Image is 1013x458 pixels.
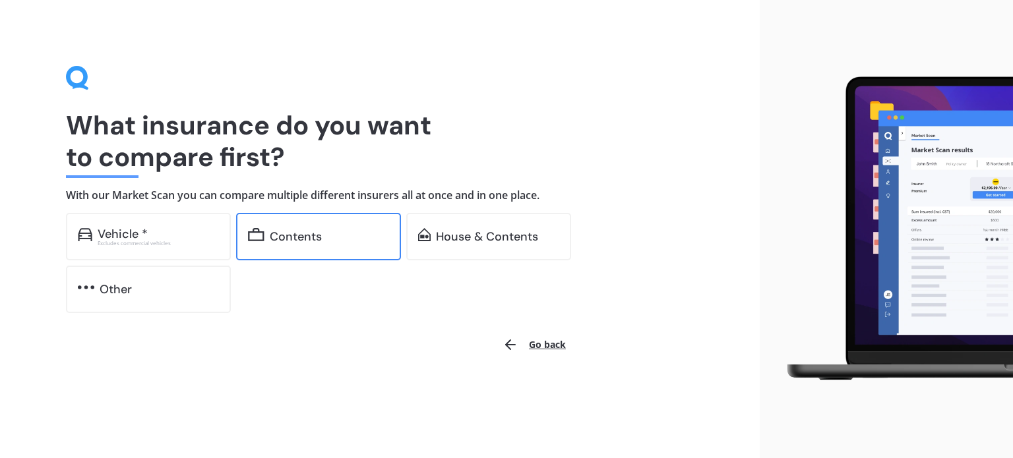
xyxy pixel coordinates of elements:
[98,227,148,241] div: Vehicle *
[100,283,132,296] div: Other
[436,230,538,243] div: House & Contents
[66,188,694,202] h4: With our Market Scan you can compare multiple different insurers all at once and in one place.
[78,281,94,294] img: other.81dba5aafe580aa69f38.svg
[270,230,322,243] div: Contents
[418,228,431,241] img: home-and-contents.b802091223b8502ef2dd.svg
[66,109,694,173] h1: What insurance do you want to compare first?
[495,329,574,360] button: Go back
[98,241,219,246] div: Excludes commercial vehicles
[78,228,92,241] img: car.f15378c7a67c060ca3f3.svg
[248,228,264,241] img: content.01f40a52572271636b6f.svg
[770,70,1013,388] img: laptop.webp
